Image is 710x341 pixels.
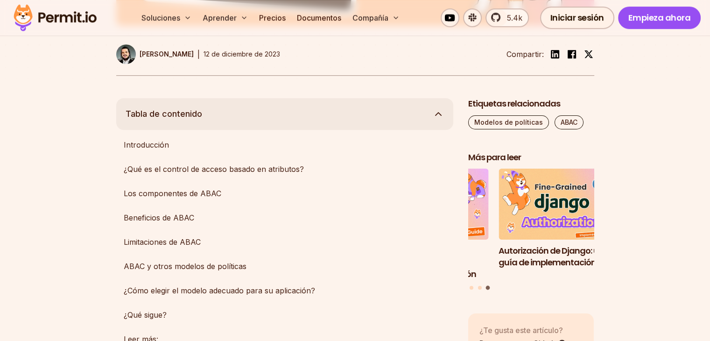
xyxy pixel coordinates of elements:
[566,49,577,60] img: Facebook
[124,164,304,174] font: ¿Qué es el control de acceso basado en atributos?
[468,151,521,163] font: Más para leer
[116,98,453,130] button: Tabla de contenido
[255,8,289,27] a: Precios
[499,169,625,280] li: 3 de 3
[584,50,593,59] img: gorjeo
[468,115,549,129] a: Modelos de políticas
[124,213,194,222] font: Beneficios de ABAC
[618,7,701,29] a: Empieza ahora
[116,257,453,276] a: ABAC y otros modelos de políticas
[499,169,625,240] img: Autorización de Django: una guía de implementación
[116,184,453,203] a: Los componentes de ABAC
[499,169,625,280] a: Autorización de Django: una guía de implementaciónAutorización de Django: una guía de implementación
[474,118,543,126] font: Modelos de políticas
[363,169,489,240] img: Una guía completa para planificar su modelo y arquitectura de autorización
[140,50,194,58] font: [PERSON_NAME]
[124,237,201,247] font: Limitaciones de ABAC
[499,245,609,268] font: Autorización de Django: una guía de implementación
[506,50,544,59] font: Compartir:
[116,44,136,64] img: Gabriel L. Manor
[197,50,200,59] font: |
[116,305,453,324] a: ¿Qué sigue?
[297,13,341,22] font: Documentos
[470,286,473,290] button: Ir a la diapositiva 1
[540,7,614,29] a: Iniciar sesión
[549,49,561,60] img: LinkedIn
[293,8,345,27] a: Documentos
[363,169,489,280] li: 2 de 3
[259,13,286,22] font: Precios
[116,281,453,300] a: ¿Cómo elegir el modelo adecuado para su aplicación?
[141,13,180,22] font: Soluciones
[9,2,101,34] img: Logotipo del permiso
[124,286,315,295] font: ¿Cómo elegir el modelo adecuado para su aplicación?
[485,8,529,27] a: 5.4k
[124,310,167,320] font: ¿Qué sigue?
[352,13,388,22] font: Compañía
[479,326,563,335] font: ¿Te gusta este artículo?
[468,98,560,109] font: Etiquetas relacionadas
[555,115,583,129] a: ABAC
[116,135,453,154] a: Introducción
[124,189,221,198] font: Los componentes de ABAC
[138,8,195,27] button: Soluciones
[561,118,577,126] font: ABAC
[199,8,252,27] button: Aprender
[507,13,522,22] font: 5.4k
[116,160,453,178] a: ¿Qué es el control de acceso basado en atributos?
[550,12,604,23] font: Iniciar sesión
[468,169,594,291] div: Publicaciones
[116,233,453,251] a: Limitaciones de ABAC
[478,286,482,290] button: Ir a la diapositiva 2
[116,44,194,64] a: [PERSON_NAME]
[116,208,453,227] a: Beneficios de ABAC
[486,286,490,290] button: Ir a la diapositiva 3
[124,262,246,271] font: ABAC y otros modelos de políticas
[126,109,202,119] font: Tabla de contenido
[204,50,280,58] font: 12 de diciembre de 2023
[349,8,403,27] button: Compañía
[628,12,691,23] font: Empieza ahora
[124,140,169,149] font: Introducción
[203,13,237,22] font: Aprender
